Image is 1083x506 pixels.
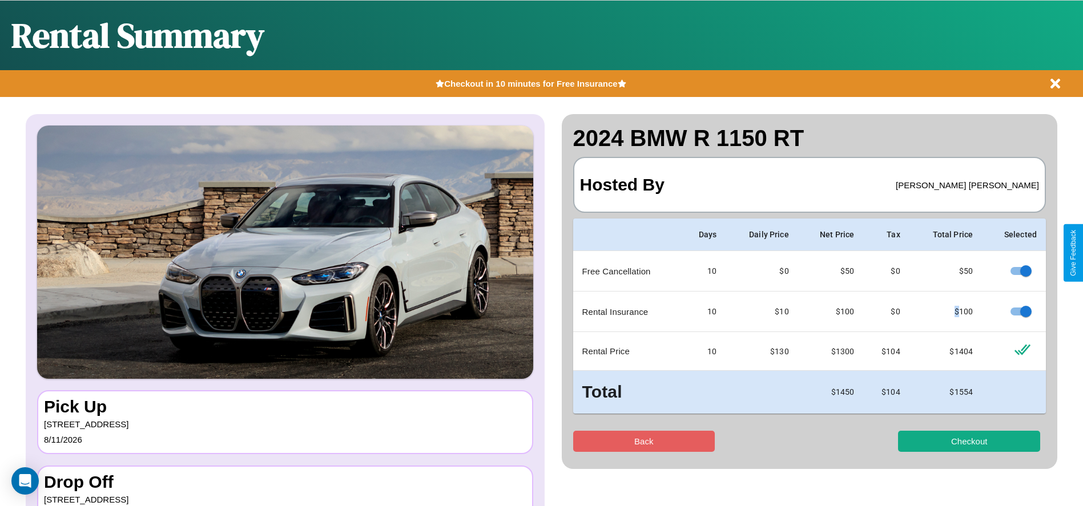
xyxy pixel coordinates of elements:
[573,218,1046,414] table: simple table
[896,177,1039,193] p: [PERSON_NAME] [PERSON_NAME]
[909,332,983,371] td: $ 1404
[798,332,864,371] td: $ 1300
[11,467,39,495] div: Open Intercom Messenger
[909,292,983,332] td: $ 100
[726,332,798,371] td: $ 130
[44,397,526,416] h3: Pick Up
[798,292,864,332] td: $ 100
[681,292,726,332] td: 10
[798,251,864,292] td: $ 50
[898,431,1040,452] button: Checkout
[582,264,672,279] p: Free Cancellation
[726,251,798,292] td: $0
[44,432,526,447] p: 8 / 11 / 2026
[909,218,983,251] th: Total Price
[681,218,726,251] th: Days
[863,218,909,251] th: Tax
[573,126,1046,151] h2: 2024 BMW R 1150 RT
[1069,230,1077,276] div: Give Feedback
[681,251,726,292] td: 10
[909,251,983,292] td: $ 50
[582,343,672,359] p: Rental Price
[11,12,264,59] h1: Rental Summary
[44,472,526,492] h3: Drop Off
[982,218,1046,251] th: Selected
[573,431,715,452] button: Back
[863,371,909,414] td: $ 104
[863,292,909,332] td: $0
[44,416,526,432] p: [STREET_ADDRESS]
[444,79,617,88] b: Checkout in 10 minutes for Free Insurance
[863,332,909,371] td: $ 104
[798,371,864,414] td: $ 1450
[582,304,672,319] p: Rental Insurance
[582,380,672,404] h3: Total
[580,164,665,206] h3: Hosted By
[798,218,864,251] th: Net Price
[863,251,909,292] td: $0
[681,332,726,371] td: 10
[726,218,798,251] th: Daily Price
[726,292,798,332] td: $10
[909,371,983,414] td: $ 1554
